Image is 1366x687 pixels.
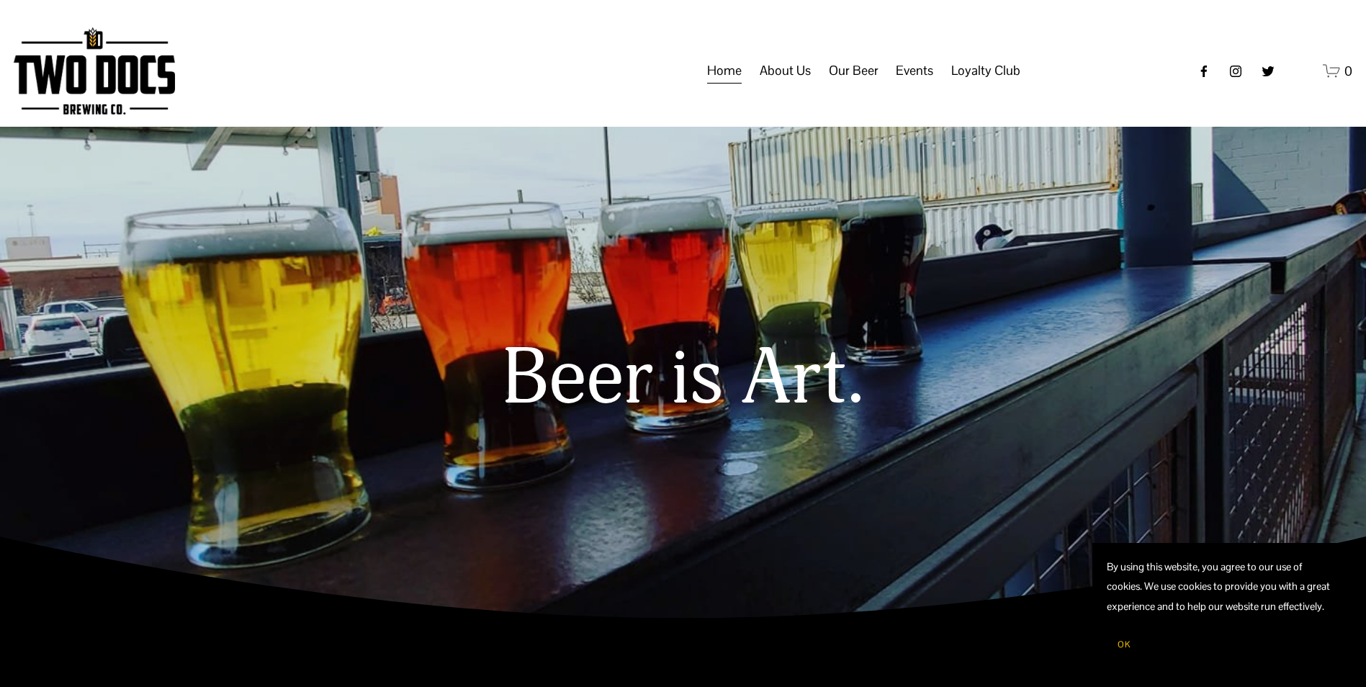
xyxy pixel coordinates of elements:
[829,58,879,83] span: Our Beer
[1118,639,1131,650] span: OK
[1197,64,1211,78] a: Facebook
[760,58,811,85] a: folder dropdown
[951,58,1020,85] a: folder dropdown
[896,58,933,85] a: folder dropdown
[760,58,811,83] span: About Us
[707,58,742,85] a: Home
[1107,631,1141,658] button: OK
[1107,557,1337,616] p: By using this website, you agree to our use of cookies. We use cookies to provide you with a grea...
[1261,64,1275,78] a: twitter-unauth
[896,58,933,83] span: Events
[14,27,175,114] img: Two Docs Brewing Co.
[1228,64,1243,78] a: instagram-unauth
[1344,63,1352,79] span: 0
[1323,62,1352,80] a: 0 items in cart
[179,336,1187,423] h1: Beer is Art.
[829,58,879,85] a: folder dropdown
[1092,543,1352,673] section: Cookie banner
[951,58,1020,83] span: Loyalty Club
